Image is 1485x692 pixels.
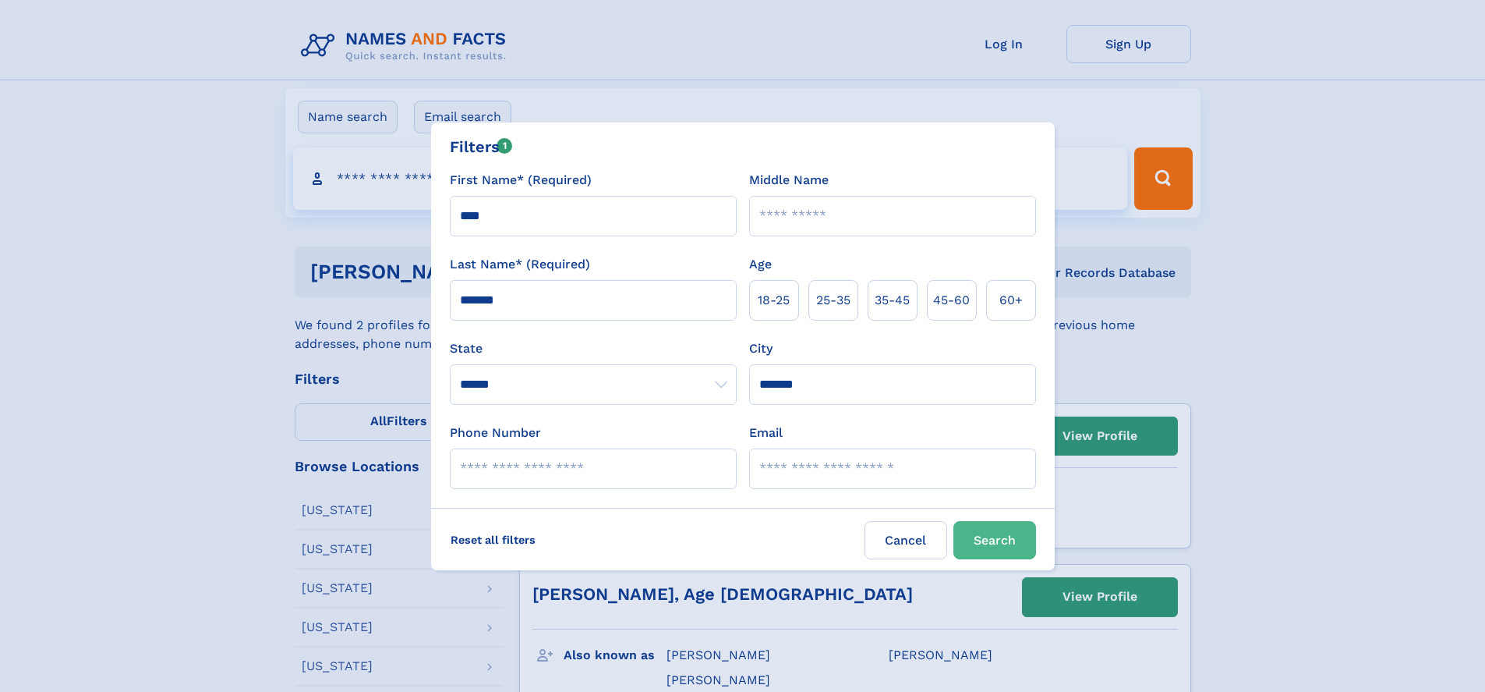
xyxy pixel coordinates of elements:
span: 25‑35 [816,291,850,310]
label: Last Name* (Required) [450,255,590,274]
button: Search [953,521,1036,559]
label: Reset all filters [440,521,546,559]
label: Email [749,424,783,442]
label: First Name* (Required) [450,171,592,190]
label: Cancel [864,521,947,559]
label: City [749,339,773,358]
div: Filters [450,135,513,158]
span: 18‑25 [758,291,790,310]
span: 60+ [999,291,1023,310]
span: 45‑60 [933,291,970,310]
label: Middle Name [749,171,829,190]
span: 35‑45 [875,291,910,310]
label: Age [749,255,772,274]
label: State [450,339,737,358]
label: Phone Number [450,424,541,442]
